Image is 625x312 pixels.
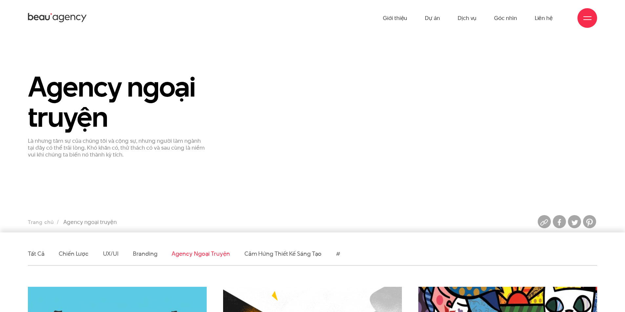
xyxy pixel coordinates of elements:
[28,138,207,158] p: Là nhưng tâm sự của chúng tôi và cộng sự, nhưng người làm ngành tại đây có thể trải lòng. Khó khă...
[172,249,230,258] a: Agency ngoại truyện
[28,71,207,132] h1: Agency ngoại truyện
[28,218,53,226] a: Trang chủ
[244,249,322,258] a: Cảm hứng thiết kế sáng tạo
[103,249,119,258] a: UX/UI
[59,249,88,258] a: Chiến lược
[28,249,44,258] a: Tất cả
[336,249,340,258] a: #
[133,249,157,258] a: Branding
